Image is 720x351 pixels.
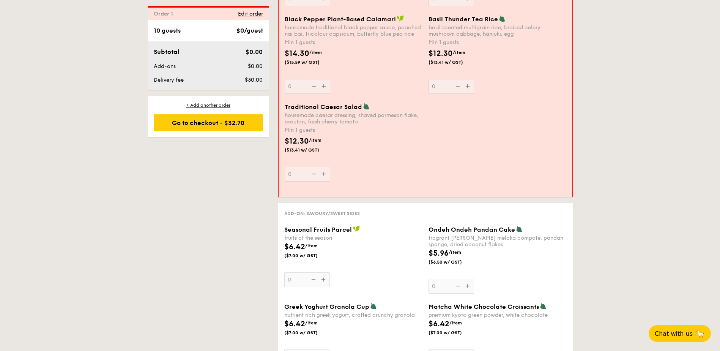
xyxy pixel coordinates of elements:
[429,24,566,37] div: basil scented multigrain rice, braised celery mushroom cabbage, hanjuku egg
[429,303,539,310] span: Matcha White Chocolate Croissants
[238,11,263,17] span: Edit order
[429,330,480,336] span: ($7.00 w/ GST)
[429,235,567,248] div: fragrant [PERSON_NAME] melaka compote, pandan sponge, dried coconut flakes
[246,48,263,55] span: $0.00
[363,103,370,110] img: icon-vegetarian.fe4039eb.svg
[305,243,318,248] span: /item
[154,11,176,17] span: Order 1
[154,48,180,55] span: Subtotal
[284,211,360,216] span: Add-on: Savoury/Sweet Sides
[285,16,396,23] span: Black Pepper Plant-Based Calamari
[284,319,305,329] span: $6.42
[429,16,498,23] span: Basil Thunder Tea Rice
[285,103,362,111] span: Traditional Caesar Salad
[284,312,422,318] div: nutrient rich greek yogurt, crafted crunchy granola
[285,126,422,134] div: Min 1 guests
[370,303,377,310] img: icon-vegetarian.fe4039eb.svg
[248,63,263,70] span: $0.00
[285,59,336,65] span: ($15.59 w/ GST)
[449,250,461,255] span: /item
[429,49,453,58] span: $12.30
[309,50,322,55] span: /item
[453,50,465,55] span: /item
[285,112,422,125] div: housemade caesar dressing, shaved parmesan flake, crouton, fresh cherry tomato
[284,303,369,310] span: Greek Yoghurt Granola Cup
[154,114,263,131] div: Go to checkout - $32.70
[696,329,705,338] span: 🦙
[285,39,422,46] div: Min 1 guests
[154,63,176,70] span: Add-ons
[429,59,480,65] span: ($13.41 w/ GST)
[285,147,336,153] span: ($13.41 w/ GST)
[429,319,449,329] span: $6.42
[655,330,693,337] span: Chat with us
[154,102,263,108] div: + Add another order
[429,39,566,46] div: Min 1 guests
[429,249,449,258] span: $5.96
[449,320,462,326] span: /item
[285,49,309,58] span: $14.30
[429,226,515,233] span: Ondeh Ondeh Pandan Cake
[429,312,567,318] div: premium kyoto green powder, white chocolate
[309,138,321,143] span: /item
[649,325,711,342] button: Chat with us🦙
[516,226,523,232] img: icon-vegetarian.fe4039eb.svg
[154,26,181,35] div: 10 guests
[353,226,360,232] img: icon-vegan.f8ff3823.svg
[499,15,506,22] img: icon-vegetarian.fe4039eb.svg
[245,77,263,83] span: $30.00
[284,330,336,336] span: ($7.00 w/ GST)
[305,320,318,326] span: /item
[284,242,305,251] span: $6.42
[285,24,422,37] div: housemade traditional black pepper sauce, poached nai bai, tricolour capsicum, butterfly blue pea...
[284,253,336,259] span: ($7.00 w/ GST)
[284,226,352,233] span: Seasonal Fruits Parcel
[540,303,547,310] img: icon-vegetarian.fe4039eb.svg
[429,259,480,265] span: ($6.50 w/ GST)
[154,77,184,83] span: Delivery fee
[236,26,263,35] div: $0/guest
[284,235,422,241] div: fruits of the season
[285,137,309,146] span: $12.30
[397,15,404,22] img: icon-vegan.f8ff3823.svg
